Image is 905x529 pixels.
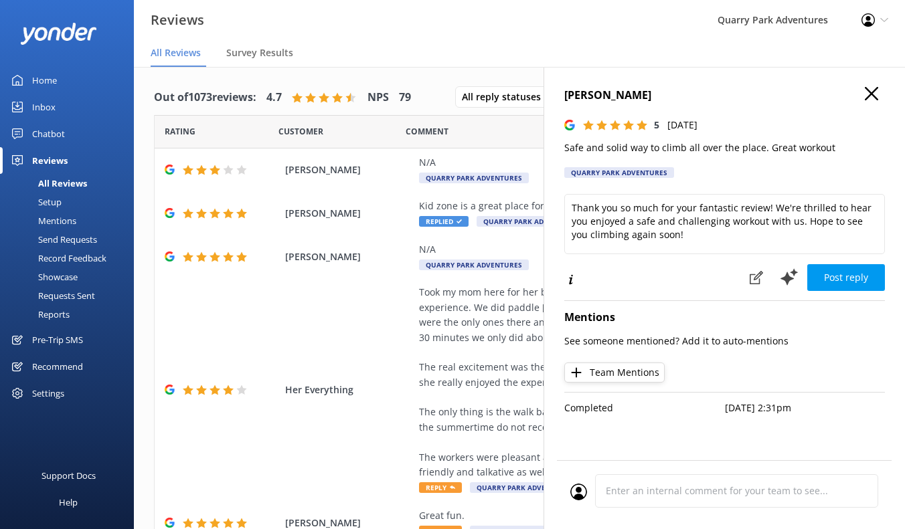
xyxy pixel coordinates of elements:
[42,462,96,489] div: Support Docs
[8,249,134,268] a: Record Feedback
[570,484,587,500] img: user_profile.svg
[564,87,885,104] h4: [PERSON_NAME]
[32,147,68,174] div: Reviews
[419,173,529,183] span: Quarry Park Adventures
[725,401,886,415] p: [DATE] 2:31pm
[266,89,282,106] h4: 4.7
[8,268,78,286] div: Showcase
[564,362,665,383] button: Team Mentions
[406,125,448,138] span: Question
[564,140,885,155] p: Safe and solid way to climb all over the place. Great workout
[8,286,95,305] div: Requests Sent
[32,353,83,380] div: Recommend
[564,194,885,254] textarea: Thank you so much for your fantastic review! We're thrilled to hear you enjoyed a safe and challe...
[470,482,580,493] span: Quarry Park Adventures
[8,268,134,286] a: Showcase
[165,125,195,138] span: Date
[419,259,529,270] span: Quarry Park Adventures
[564,167,674,178] div: Quarry Park Adventures
[419,199,794,213] div: Kid zone is a great place for kids to burn off some energy. We love it here.
[419,508,794,523] div: Great fun.
[8,286,134,305] a: Requests Sent
[278,125,323,138] span: Date
[462,90,549,104] span: All reply statuses
[564,309,885,326] h4: Mentions
[285,249,412,264] span: [PERSON_NAME]
[32,67,57,94] div: Home
[8,174,87,193] div: All Reviews
[8,230,97,249] div: Send Requests
[8,193,62,211] div: Setup
[285,383,412,397] span: Her Everything
[8,193,134,211] a: Setup
[32,380,64,407] div: Settings
[419,242,794,257] div: N/A
[32,94,56,120] div: Inbox
[32,120,65,147] div: Chatbot
[8,305,70,324] div: Reports
[8,249,106,268] div: Record Feedback
[32,326,83,353] div: Pre-Trip SMS
[285,206,412,221] span: [PERSON_NAME]
[419,482,462,493] span: Reply
[419,216,469,227] span: Replied
[226,46,293,60] span: Survey Results
[59,489,78,516] div: Help
[419,285,794,480] div: Took my mom here for her birthday [DEMOGRAPHIC_DATA] and we had a great experience. We did paddle...
[151,46,201,60] span: All Reviews
[8,174,134,193] a: All Reviews
[865,87,878,102] button: Close
[8,211,76,230] div: Mentions
[285,163,412,177] span: [PERSON_NAME]
[367,89,389,106] h4: NPS
[654,118,659,131] span: 5
[564,334,885,348] p: See someone mentioned? Add it to auto-mentions
[8,211,134,230] a: Mentions
[564,401,725,415] p: Completed
[151,9,204,31] h3: Reviews
[20,23,97,45] img: yonder-white-logo.png
[807,264,885,291] button: Post reply
[8,230,134,249] a: Send Requests
[399,89,411,106] h4: 79
[477,216,586,227] span: Quarry Park Adventures
[419,155,794,170] div: N/A
[154,89,256,106] h4: Out of 1073 reviews:
[667,118,697,132] p: [DATE]
[8,305,134,324] a: Reports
